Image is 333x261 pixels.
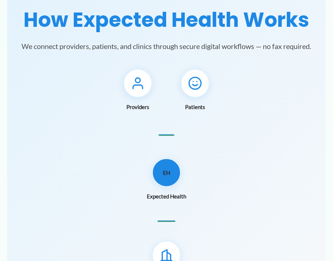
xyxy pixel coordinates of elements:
[147,191,186,201] span: Expected Health
[126,102,149,112] span: Providers
[16,40,317,52] p: We connect providers, patients, and clinics through secure digital workflows — no fax required.
[185,102,205,112] span: Patients
[16,8,317,32] h1: How Expected Health Works
[163,168,170,178] span: EH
